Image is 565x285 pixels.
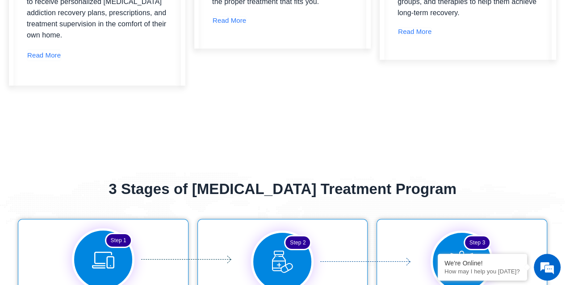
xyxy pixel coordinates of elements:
div: Minimize live chat window [146,4,168,26]
a: Read More [212,17,247,24]
div: Navigation go back [10,46,23,59]
div: We're Online! [444,260,520,267]
a: Read More [398,28,432,35]
p: How may I help you today? [444,268,520,275]
span: We're online! [52,86,123,176]
textarea: Type your message and hit 'Enter' [4,190,170,221]
div: Chat with us now [60,47,163,58]
span: Step 2 [284,235,311,250]
span: Step 1 [105,233,132,248]
span: Step 3 [464,235,491,250]
a: Read More [27,50,61,61]
h2: 3 Stages of [MEDICAL_DATA] Treatment Program [45,180,520,198]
